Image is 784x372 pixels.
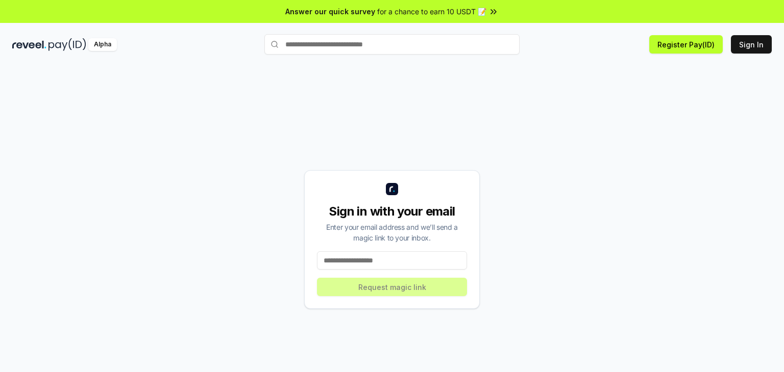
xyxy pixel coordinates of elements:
[649,35,723,54] button: Register Pay(ID)
[377,6,486,17] span: for a chance to earn 10 USDT 📝
[88,38,117,51] div: Alpha
[317,222,467,243] div: Enter your email address and we’ll send a magic link to your inbox.
[48,38,86,51] img: pay_id
[731,35,772,54] button: Sign In
[386,183,398,195] img: logo_small
[285,6,375,17] span: Answer our quick survey
[317,203,467,220] div: Sign in with your email
[12,38,46,51] img: reveel_dark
